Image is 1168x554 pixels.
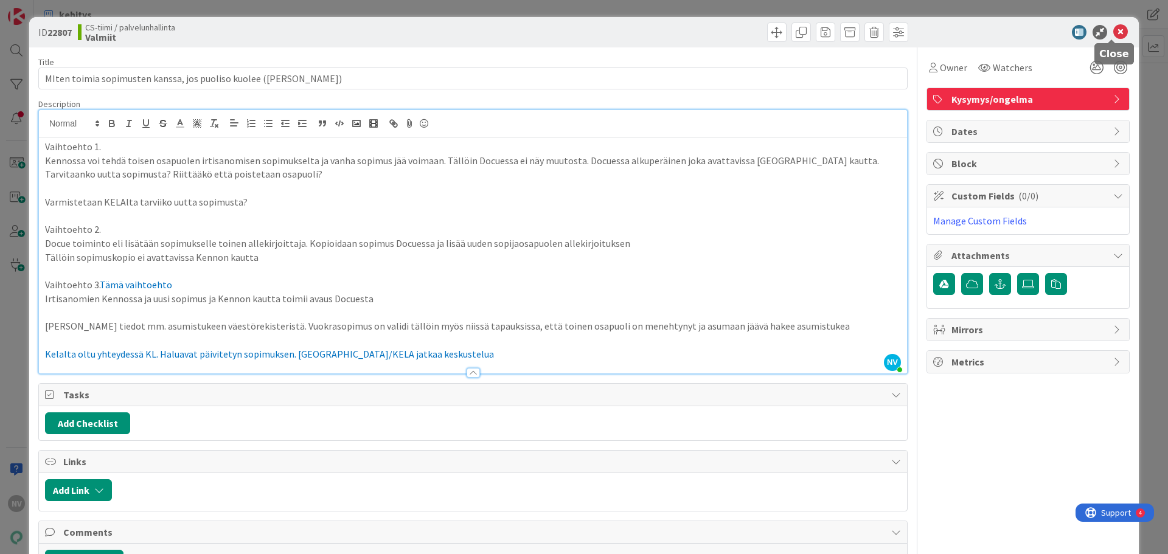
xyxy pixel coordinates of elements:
[951,156,1107,171] span: Block
[63,454,885,469] span: Links
[951,248,1107,263] span: Attachments
[951,189,1107,203] span: Custom Fields
[63,387,885,402] span: Tasks
[45,319,901,333] p: [PERSON_NAME] tiedot mm. asumistukeen väestörekisteristä. Vuokrasopimus on validi tällöin myös ni...
[940,60,967,75] span: Owner
[38,99,80,109] span: Description
[45,251,901,265] p: Tällöin sopimuskopio ei avattavissa Kennon kautta
[45,348,494,360] span: Kelalta oltu yhteydessä KL. Haluavat päivitetyn sopimuksen. [GEOGRAPHIC_DATA]/KELA jatkaa keskust...
[45,237,901,251] p: Docue toiminto eli lisätään sopimukselle toinen allekirjoittaja. Kopioidaan sopimus Docuessa ja l...
[951,355,1107,369] span: Metrics
[38,68,908,89] input: type card name here...
[884,354,901,371] span: NV
[45,140,901,154] p: Vaihtoehto 1.
[85,32,175,42] b: Valmiit
[45,479,112,501] button: Add Link
[1018,190,1038,202] span: ( 0/0 )
[45,154,901,168] p: Kennossa voi tehdä toisen osapuolen irtisanomisen sopimukselta ja vanha sopimus jää voimaan. Täll...
[63,5,66,15] div: 4
[993,60,1032,75] span: Watchers
[45,167,901,181] p: Tarvitaanko uutta sopimusta? Riittääkö että poistetaan osapuoli?
[45,223,901,237] p: Vaihtoehto 2.
[45,292,901,306] p: Irtisanomien Kennossa ja uusi sopimus ja Kennon kautta toimii avaus Docuesta
[951,92,1107,106] span: Kysymys/ongelma
[47,26,72,38] b: 22807
[85,23,175,32] span: CS-tiimi / palvelunhallinta
[45,195,901,209] p: Varmistetaan KELAlta tarviiko uutta sopimusta?
[38,57,54,68] label: Title
[26,2,55,16] span: Support
[63,525,885,539] span: Comments
[45,412,130,434] button: Add Checklist
[1099,48,1129,60] h5: Close
[45,278,901,292] p: Vaihtoehto 3.
[38,25,72,40] span: ID
[951,124,1107,139] span: Dates
[933,215,1027,227] a: Manage Custom Fields
[951,322,1107,337] span: Mirrors
[100,279,172,291] span: Tämä vaihtoehto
